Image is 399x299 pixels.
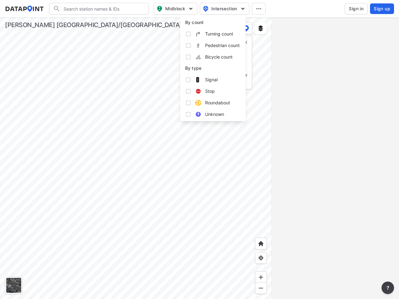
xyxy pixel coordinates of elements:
[195,31,201,37] img: EXHE7HSyln9AEgfAt3MXZNtyHIFksAAAAASUVORK5CYII=
[385,284,390,292] span: ?
[258,274,264,280] img: ZvzfEJKXnyWIrJytrsY285QMwk63cM6Drc+sIAAAAASUVORK5CYII=
[344,3,369,14] a: Sign in
[195,88,201,94] img: Stop
[154,3,197,15] button: Midblock
[203,5,245,12] span: Intersection
[205,76,218,83] span: Signal
[60,4,145,14] input: Search
[205,54,233,60] span: Bicycle count
[240,22,252,34] button: DataPoint layers
[202,5,209,12] img: map_pin_int.54838e6b.svg
[205,99,230,106] span: Roundabout
[255,282,267,294] div: Zoom out
[195,42,201,49] img: suPEDneF1ANEx06wAAAAASUVORK5CYII=
[156,5,163,12] img: map_pin_mid.602f9df1.svg
[255,238,267,249] div: Home
[205,111,224,117] span: Unknown
[345,3,368,14] button: Sign in
[188,6,194,12] img: 5YPKRKmlfpI5mqlR8AD95paCi+0kK1fRFDJSaMmawlwaeJcJwk9O2fotCW5ve9gAAAAASUVORK5CYII=
[255,22,267,34] button: External layers
[5,6,44,12] img: dataPointLogo.9353c09d.svg
[255,252,267,264] div: View my location
[205,88,215,94] span: Stop
[5,277,22,294] div: Toggle basemap
[200,3,249,15] button: Intersection
[370,3,394,14] button: Sign up
[5,21,182,29] div: [PERSON_NAME] [GEOGRAPHIC_DATA]/[GEOGRAPHIC_DATA]
[156,5,193,12] span: Midblock
[258,240,264,247] img: +XpAUvaXAN7GudzAAAAAElFTkSuQmCC
[195,100,201,106] img: Roundabout
[349,6,363,12] span: Sign in
[185,19,241,26] p: By count
[257,25,264,31] img: layers.ee07997e.svg
[243,25,249,31] img: data-point-layers.37681fc9.svg
[369,3,394,14] a: Sign up
[205,42,240,49] span: Pedestrian count
[382,282,394,294] button: more
[374,6,390,12] span: Sign up
[240,6,246,12] img: 5YPKRKmlfpI5mqlR8AD95paCi+0kK1fRFDJSaMmawlwaeJcJwk9O2fotCW5ve9gAAAAASUVORK5CYII=
[205,31,233,37] span: Turning count
[195,54,201,60] img: 7K01r2qsw60LNcdBYj7r8aMLn5lIBENstXqsOx8BxqW1n4f0TpEKwOABwAf8x8P1PpqgAgPLKjHQyEIZroKu1WyMf4lYveRly...
[195,77,201,83] img: Signal
[243,40,248,45] img: close-external-leyer.3061a1c7.svg
[258,255,264,261] img: zeq5HYn9AnE9l6UmnFLPAAAAAElFTkSuQmCC
[195,111,201,117] img: Unknown
[185,65,241,71] p: By type
[258,285,264,291] img: MAAAAAElFTkSuQmCC
[243,40,248,45] button: delete
[255,271,267,283] div: Zoom in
